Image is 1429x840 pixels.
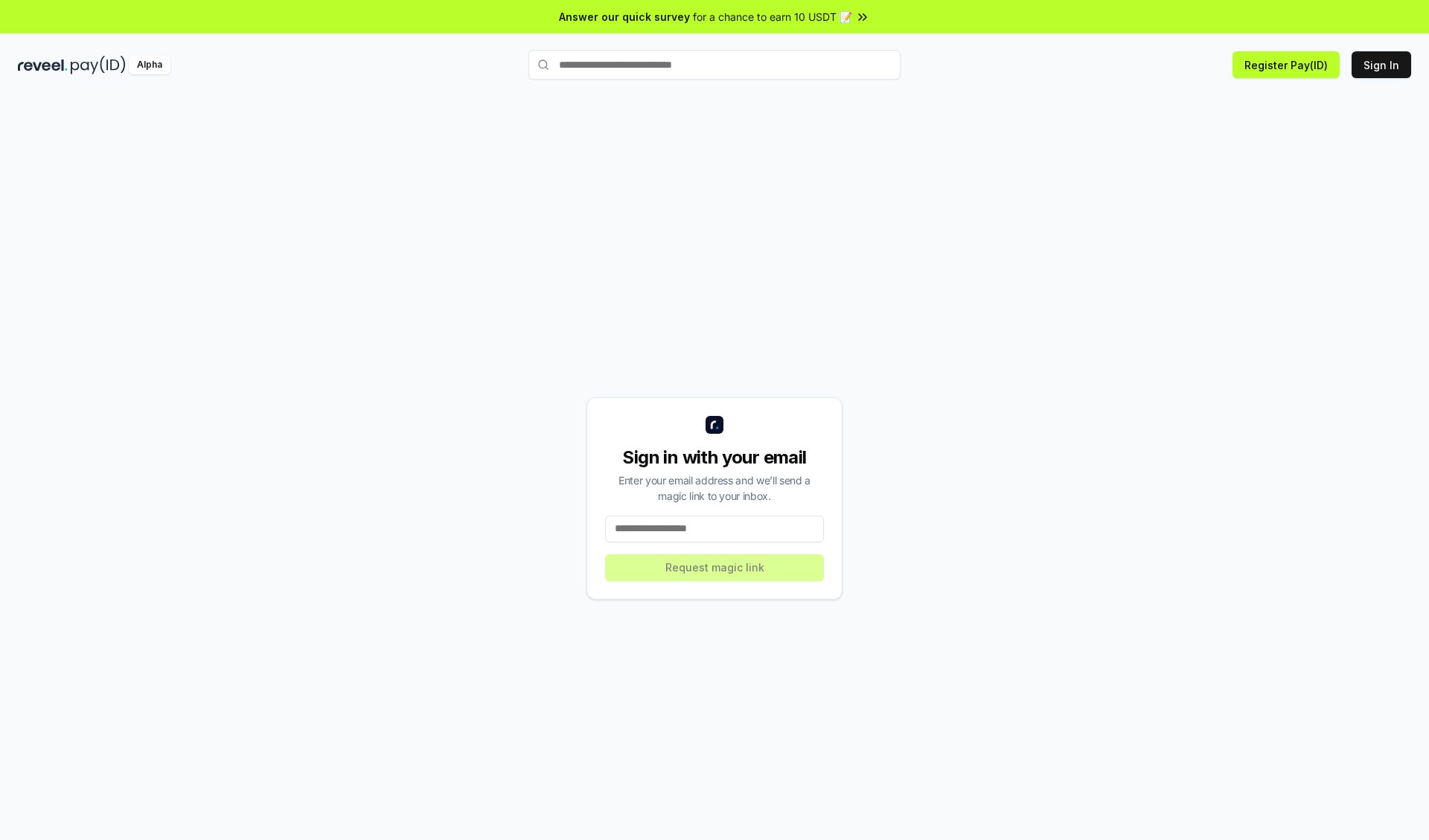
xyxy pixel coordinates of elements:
img: logo_small [706,416,723,434]
span: for a chance to earn 10 USDT 📝 [693,9,852,25]
img: reveel_dark [18,56,68,74]
span: Answer our quick survey [559,9,690,25]
div: Sign in with your email [605,446,824,469]
button: Register Pay(ID) [1233,51,1340,78]
img: pay_id [71,56,126,74]
div: Enter your email address and we’ll send a magic link to your inbox. [605,472,824,504]
div: Alpha [129,56,170,74]
button: Sign In [1352,51,1411,78]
